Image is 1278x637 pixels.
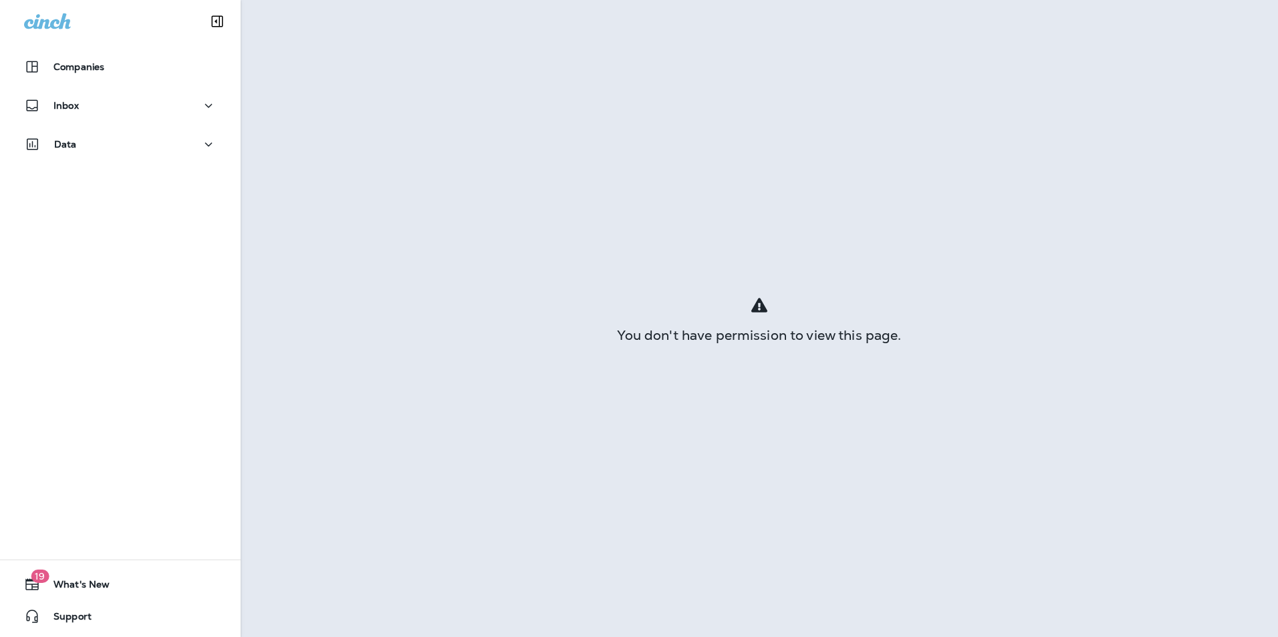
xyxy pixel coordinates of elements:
p: Companies [53,61,104,72]
button: Support [13,603,227,630]
div: You don't have permission to view this page. [241,330,1278,341]
button: Data [13,131,227,158]
button: 19What's New [13,571,227,598]
p: Data [54,139,77,150]
span: Support [40,611,92,627]
p: Inbox [53,100,79,111]
span: 19 [31,570,49,583]
button: Inbox [13,92,227,119]
span: What's New [40,579,110,595]
button: Companies [13,53,227,80]
button: Collapse Sidebar [199,8,236,35]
